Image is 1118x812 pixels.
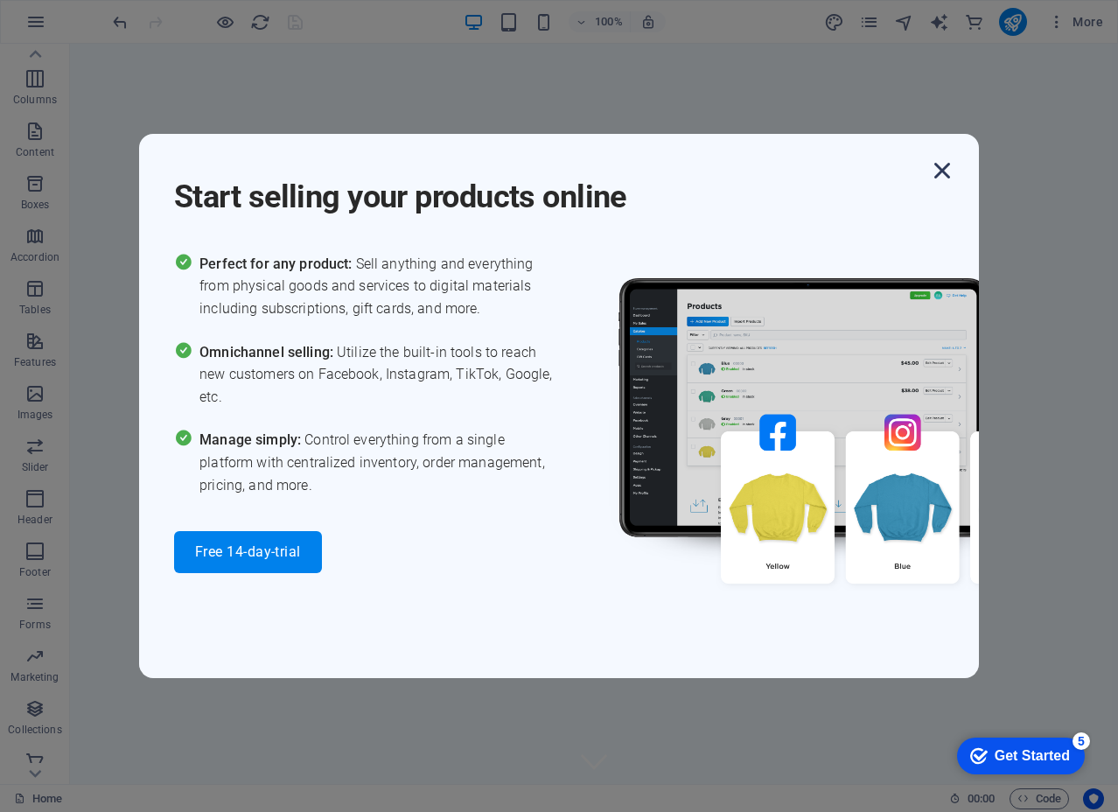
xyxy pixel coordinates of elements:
[590,253,1115,635] img: promo_image.png
[174,531,322,573] button: Free 14-day-trial
[174,155,926,218] h1: Start selling your products online
[199,431,304,448] span: Manage simply:
[199,255,355,272] span: Perfect for any product:
[199,341,559,409] span: Utilize the built-in tools to reach new customers on Facebook, Instagram, TikTok, Google, etc.
[14,9,142,45] div: Get Started 5 items remaining, 0% complete
[199,429,559,496] span: Control everything from a single platform with centralized inventory, order management, pricing, ...
[129,3,147,21] div: 5
[195,545,301,559] span: Free 14-day-trial
[199,344,337,360] span: Omnichannel selling:
[52,19,127,35] div: Get Started
[199,253,559,320] span: Sell anything and everything from physical goods and services to digital materials including subs...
